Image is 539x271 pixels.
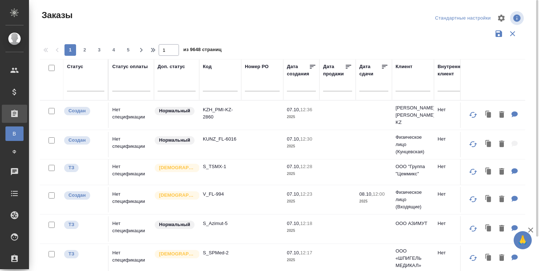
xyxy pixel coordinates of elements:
span: 5 [122,46,134,54]
div: Код [203,63,212,70]
p: ТЗ [68,221,74,228]
p: 07.10, [287,221,300,226]
button: Клонировать [482,164,496,179]
p: 12:30 [300,136,312,142]
button: Клонировать [482,137,496,152]
p: Физическое лицо (Входящие) [396,189,430,210]
p: S_TSMX-1 [203,163,238,170]
span: В [9,130,20,137]
div: Выставляется автоматически для первых 3 заказов нового контактного лица. Особое внимание [154,191,196,200]
div: Статус по умолчанию для стандартных заказов [154,135,196,145]
button: Удалить [496,192,508,207]
span: Ф [9,148,20,155]
button: Клонировать [482,251,496,266]
span: из 9648 страниц [183,45,222,56]
button: Клонировать [482,221,496,236]
div: Доп. статус [158,63,185,70]
button: Сбросить фильтры [506,27,519,41]
p: 07.10, [287,250,300,255]
p: 07.10, [287,136,300,142]
button: Удалить [496,221,508,236]
p: Создан [68,107,86,114]
button: 3 [93,44,105,56]
td: Нет спецификации [109,216,154,242]
p: Нет [438,249,467,257]
span: Настроить таблицу [493,9,510,27]
div: split button [433,13,493,24]
button: Обновить [464,106,482,124]
p: 12:00 [373,191,385,197]
span: Посмотреть информацию [510,11,525,25]
p: 2025 [287,227,316,234]
button: 🙏 [514,231,532,249]
p: 07.10, [287,107,300,112]
span: 3 [93,46,105,54]
a: Ф [5,145,24,159]
p: 07.10, [287,191,300,197]
a: В [5,126,24,141]
div: Выставляется автоматически при создании заказа [63,106,104,116]
p: Нет [438,191,467,198]
p: 07.10, [287,164,300,169]
p: S_Azimut-5 [203,220,238,227]
button: Удалить [496,108,508,122]
p: S_SPMed-2 [203,249,238,257]
div: Номер PO [245,63,268,70]
p: Нет [438,220,467,227]
p: [PERSON_NAME] [PERSON_NAME] KZ [396,104,430,126]
p: 12:23 [300,191,312,197]
td: Нет спецификации [109,132,154,157]
span: 🙏 [517,233,529,248]
button: Удалить [496,164,508,179]
td: Нет спецификации [109,159,154,185]
div: Выставляется автоматически для первых 3 заказов нового контактного лица. Особое внимание [154,249,196,259]
p: Создан [68,137,86,144]
p: 2025 [287,143,316,150]
div: Выставляется автоматически для первых 3 заказов нового контактного лица. Особое внимание [154,163,196,173]
button: Удалить [496,137,508,152]
button: Обновить [464,249,482,267]
div: Выставляется автоматически при создании заказа [63,191,104,200]
div: Дата сдачи [359,63,381,78]
p: ООО АЗИМУТ [396,220,430,227]
button: 5 [122,44,134,56]
p: ТЗ [68,164,74,171]
p: 2025 [359,198,388,205]
p: V_FL-994 [203,191,238,198]
button: Обновить [464,191,482,208]
p: Нормальный [159,107,190,114]
p: 12:36 [300,107,312,112]
div: Статус по умолчанию для стандартных заказов [154,106,196,116]
p: 2025 [287,257,316,264]
div: Статус [67,63,83,70]
p: 12:28 [300,164,312,169]
button: 2 [79,44,91,56]
p: ТЗ [68,250,74,258]
div: Выставляется автоматически при создании заказа [63,135,104,145]
p: KZH_PMI-KZ-2860 [203,106,238,121]
p: ООО "Группа "Цеммикс" [396,163,430,178]
p: 12:18 [300,221,312,226]
div: Статус по умолчанию для стандартных заказов [154,220,196,230]
button: Обновить [464,135,482,153]
p: [DEMOGRAPHIC_DATA] [159,250,195,258]
span: 4 [108,46,120,54]
p: ООО «ШПИГЕЛЬ МЕДИКАЛ» [396,247,430,269]
div: Дата продажи [323,63,345,78]
p: 08.10, [359,191,373,197]
p: Создан [68,192,86,199]
p: [DEMOGRAPHIC_DATA] [159,164,195,171]
div: Выставляет КМ при отправке заказа на расчет верстке (для тикета) или для уточнения сроков на прои... [63,220,104,230]
button: Сохранить фильтры [492,27,506,41]
p: [DEMOGRAPHIC_DATA] [159,192,195,199]
p: 12:17 [300,250,312,255]
button: Клонировать [482,192,496,207]
button: Удалить [496,251,508,266]
p: Нет [438,106,467,113]
p: Нет [438,135,467,143]
button: 4 [108,44,120,56]
td: Нет спецификации [109,246,154,271]
p: Нет [438,163,467,170]
td: Нет спецификации [109,187,154,212]
p: 2025 [287,170,316,178]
